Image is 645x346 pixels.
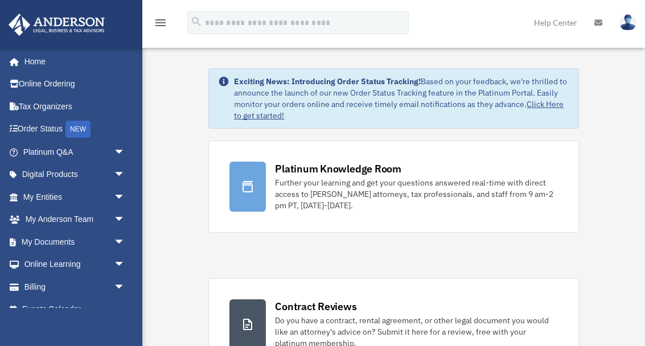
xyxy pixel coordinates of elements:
a: Digital Productsarrow_drop_down [8,163,142,186]
a: Tax Organizers [8,95,142,118]
span: arrow_drop_down [114,163,137,187]
div: Based on your feedback, we're thrilled to announce the launch of our new Order Status Tracking fe... [234,76,569,121]
span: arrow_drop_down [114,253,137,277]
i: menu [154,16,167,30]
div: Further your learning and get your questions answered real-time with direct access to [PERSON_NAM... [275,177,557,211]
img: Anderson Advisors Platinum Portal [5,14,108,36]
div: NEW [65,121,91,138]
a: Order StatusNEW [8,118,142,141]
i: search [190,15,203,28]
a: My Entitiesarrow_drop_down [8,186,142,208]
a: menu [154,20,167,30]
a: Billingarrow_drop_down [8,275,142,298]
div: Contract Reviews [275,299,356,314]
a: My Documentsarrow_drop_down [8,230,142,253]
a: Platinum Knowledge Room Further your learning and get your questions answered real-time with dire... [208,141,578,233]
a: Platinum Q&Aarrow_drop_down [8,141,142,163]
span: arrow_drop_down [114,208,137,232]
div: Platinum Knowledge Room [275,162,401,176]
a: Online Ordering [8,73,142,96]
span: arrow_drop_down [114,275,137,299]
a: Events Calendar [8,298,142,321]
a: Online Learningarrow_drop_down [8,253,142,276]
span: arrow_drop_down [114,141,137,164]
a: My Anderson Teamarrow_drop_down [8,208,142,231]
span: arrow_drop_down [114,230,137,254]
img: User Pic [619,14,636,31]
strong: Exciting News: Introducing Order Status Tracking! [234,76,421,86]
a: Home [8,50,137,73]
span: arrow_drop_down [114,186,137,209]
a: Click Here to get started! [234,99,564,121]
